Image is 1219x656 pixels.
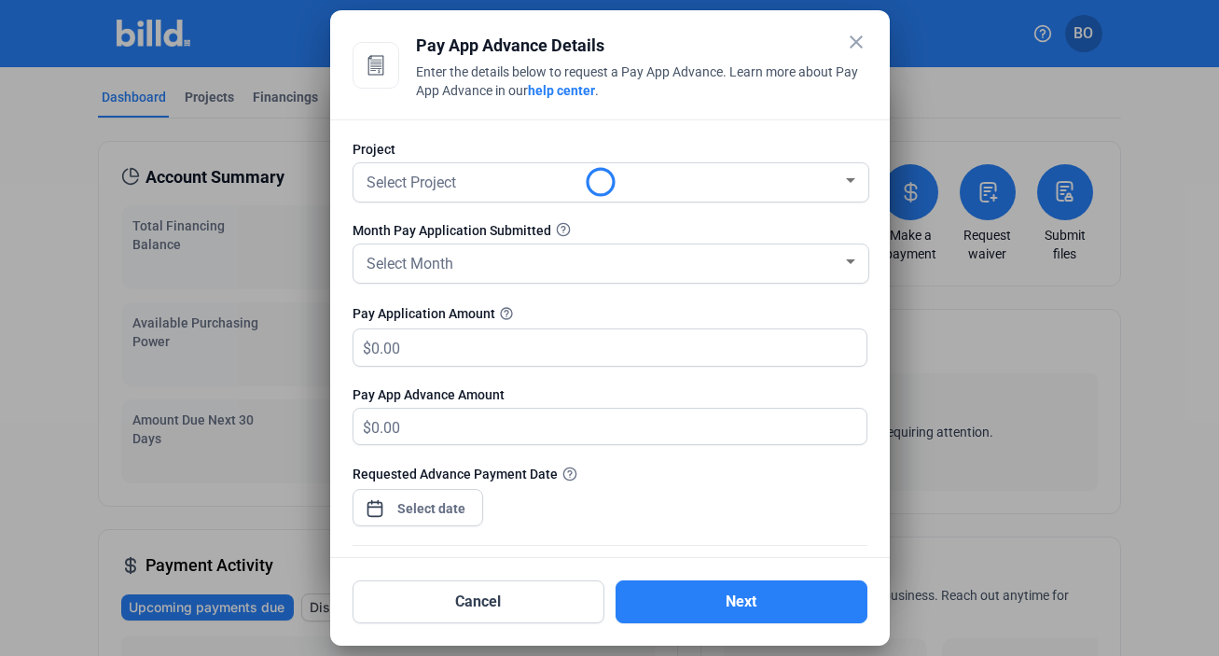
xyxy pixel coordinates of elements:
span: $ [353,329,371,360]
span: Select Month [367,255,453,272]
div: Requested Advance Payment Date [353,464,867,483]
div: Month Pay Application Submitted [353,221,867,240]
div: Pay App Advance Details [416,33,867,59]
span: . [595,83,599,98]
button: Cancel [353,580,604,623]
button: Open calendar [366,490,384,509]
div: Project [353,140,867,159]
span: $ [353,409,371,440]
input: 0.00 [371,329,845,366]
mat-icon: help_outline [495,302,518,325]
input: 0.00 [371,409,845,445]
mat-icon: close [845,31,867,53]
div: Pay Application Amount [353,302,867,325]
a: help center [528,83,595,98]
button: Next [616,580,867,623]
div: Pay App Advance Amount [353,385,867,404]
div: Enter the details below to request a Pay App Advance. Learn more about Pay App Advance in our [416,63,867,104]
input: Select date [392,497,472,520]
span: Select Project [367,174,456,191]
